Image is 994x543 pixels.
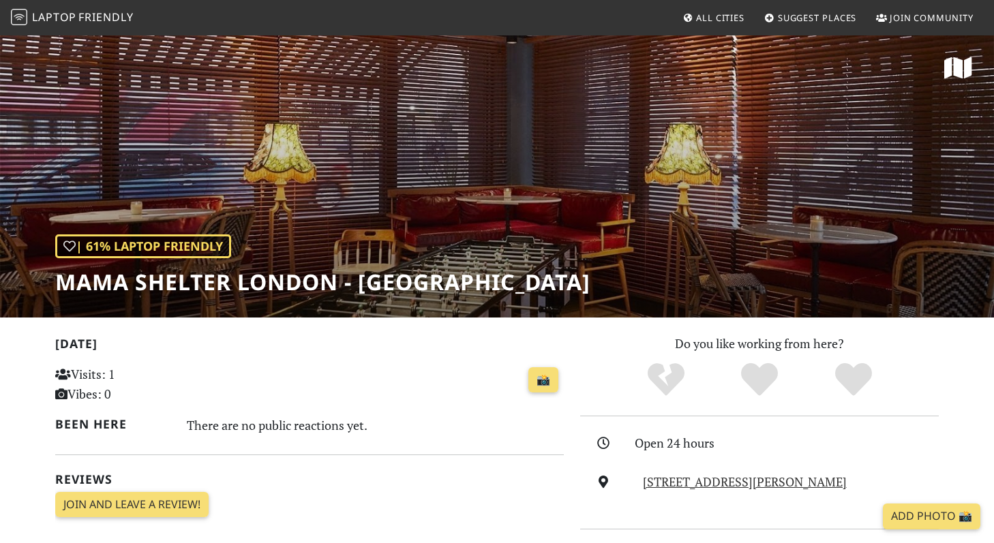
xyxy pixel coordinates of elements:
[55,269,590,295] h1: Mama Shelter London - [GEOGRAPHIC_DATA]
[778,12,857,24] span: Suggest Places
[11,6,134,30] a: LaptopFriendly LaptopFriendly
[78,10,133,25] span: Friendly
[619,361,713,399] div: No
[677,5,750,30] a: All Cities
[696,12,744,24] span: All Cities
[11,9,27,25] img: LaptopFriendly
[759,5,862,30] a: Suggest Places
[580,334,939,354] p: Do you like working from here?
[55,492,209,518] a: Join and leave a review!
[32,10,76,25] span: Laptop
[890,12,974,24] span: Join Community
[55,234,231,258] div: | 61% Laptop Friendly
[55,472,564,486] h2: Reviews
[55,337,564,356] h2: [DATE]
[871,5,979,30] a: Join Community
[883,503,980,529] a: Add Photo 📸
[643,474,847,490] a: [STREET_ADDRESS][PERSON_NAME]
[528,367,558,393] a: 📸
[712,361,807,399] div: Yes
[187,414,564,436] div: There are no public reactions yet.
[55,417,170,431] h2: Been here
[635,433,947,453] div: Open 24 hours
[807,361,901,399] div: Definitely!
[55,364,214,404] p: Visits: 1 Vibes: 0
